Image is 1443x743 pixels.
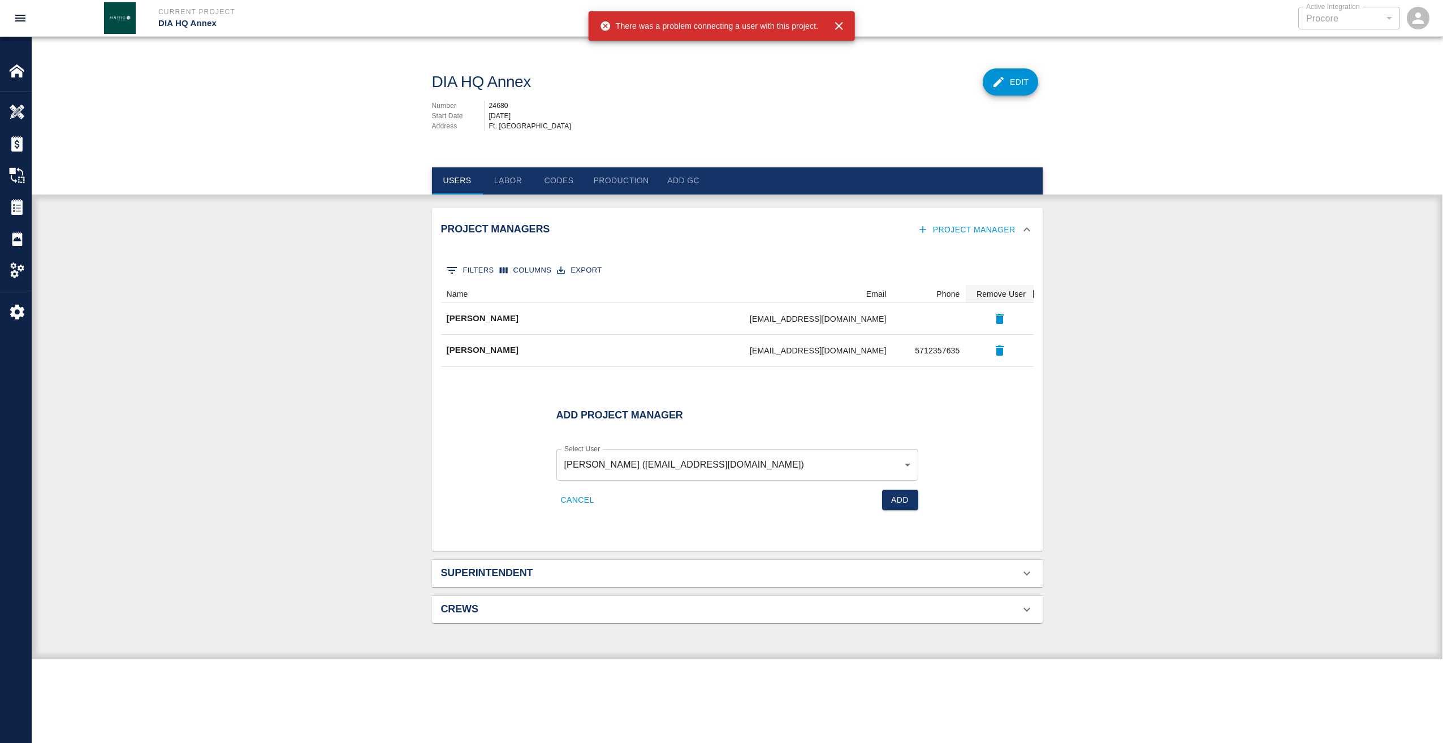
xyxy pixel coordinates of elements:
[750,313,886,325] div: ajaneiro@janeiroinc.com
[489,111,1043,121] div: [DATE]
[432,560,1043,587] div: Superintendent
[497,262,555,279] button: Select columns
[750,345,886,356] div: rjaneiro@janeiroinc.com
[1306,12,1392,25] div: Procore
[1306,2,1360,11] label: Active Integration
[441,603,634,616] h2: Crews
[658,167,709,195] button: Add GC
[104,2,136,34] img: Janeiro Inc
[543,285,892,303] div: Email
[556,490,599,511] button: Cancel
[534,167,585,195] button: Codes
[158,17,783,30] p: DIA HQ Annex
[443,261,497,279] button: Show filters
[7,5,34,32] button: open drawer
[447,344,519,357] p: [PERSON_NAME]
[441,223,634,236] h2: Project Managers
[432,596,1043,623] div: Crews
[432,121,484,131] p: Address
[966,285,1034,303] div: Remove User
[936,285,960,303] div: Phone
[447,285,468,303] div: Name
[866,285,887,303] div: Email
[158,7,783,17] p: Current Project
[556,409,918,422] h2: Add Project Manager
[915,219,1020,240] button: Project Manager
[447,312,519,325] p: [PERSON_NAME]
[564,458,910,471] div: [PERSON_NAME] ([EMAIL_ADDRESS][DOMAIN_NAME])
[554,262,604,279] button: Export
[892,285,966,303] div: Phone
[983,68,1038,96] button: Edit
[600,16,819,36] div: There was a problem connecting a user with this project.
[882,490,918,511] button: Add
[489,121,1043,131] div: Ft. [GEOGRAPHIC_DATA]
[585,167,658,195] button: Production
[564,444,600,453] label: Select User
[432,167,483,195] button: Users
[432,208,1043,252] div: Project ManagersProject Manager
[915,345,960,356] div: 5712357635
[441,285,543,303] div: Name
[432,251,1043,551] div: Project ManagersProject Manager
[432,111,484,121] p: Start Date
[432,101,484,111] p: Number
[432,73,531,92] h1: DIA HQ Annex
[1386,689,1443,743] iframe: Chat Widget
[977,285,1026,303] div: Remove User
[489,101,1043,111] div: 24680
[432,167,1043,195] div: tabs navigation
[483,167,534,195] button: Labor
[441,567,634,580] h2: Superintendent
